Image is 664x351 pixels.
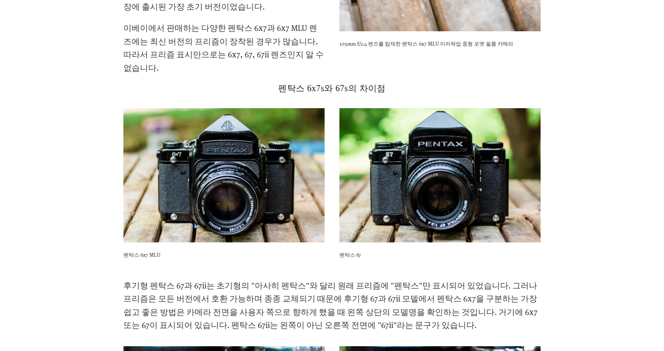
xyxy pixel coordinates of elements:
font: 이베이에서 판매하는 다양한 펜탁스 6x7과 6x7 MLU 렌즈에는 최신 버전의 프리즘이 장착된 경우가 많습니다. 따라서 프리즘 표시만으로는 6x7, 67, 67ii 렌즈인지 ... [123,22,325,73]
font: 후기형 펜탁스 67과 67ii는 초기형의 "아사히 펜탁스"와 달리 원래 프리즘에 "펜탁스"만 표시되어 있었습니다. 그러나 프리즘은 모든 버전에서 호환 가능하며 종종 교체되기 ... [123,280,539,330]
font: 펜탁스 67 [339,251,361,258]
font: 펜탁스 6x7 MLU [123,251,160,258]
font: 펜탁스 6x7s와 67s의 차이점 [278,83,386,93]
img: 펜탁스 6x7 MLU [123,108,325,242]
font: 105mm f/2.4 렌즈를 탑재한 펜탁스 6x7 MLU 미러락업 중형 포맷 필름 카메라 [339,40,513,47]
img: 펜탁스 67 [339,108,541,242]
